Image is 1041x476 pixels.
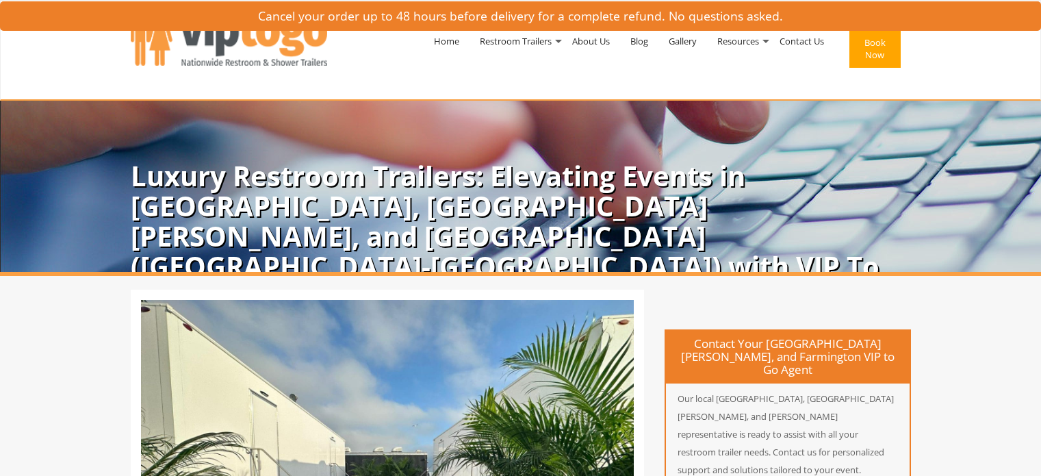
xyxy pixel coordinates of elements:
[620,5,658,77] a: Blog
[666,331,910,384] h4: Contact Your [GEOGRAPHIC_DATA][PERSON_NAME], and Farmington VIP to Go Agent
[562,5,620,77] a: About Us
[658,5,707,77] a: Gallery
[131,161,911,312] p: Luxury Restroom Trailers: Elevating Events in [GEOGRAPHIC_DATA], [GEOGRAPHIC_DATA][PERSON_NAME], ...
[131,10,327,66] img: VIPTOGO
[470,5,562,77] a: Restroom Trailers
[424,5,470,77] a: Home
[834,5,911,97] a: Book Now
[707,5,769,77] a: Resources
[769,5,834,77] a: Contact Us
[849,29,901,68] button: Book Now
